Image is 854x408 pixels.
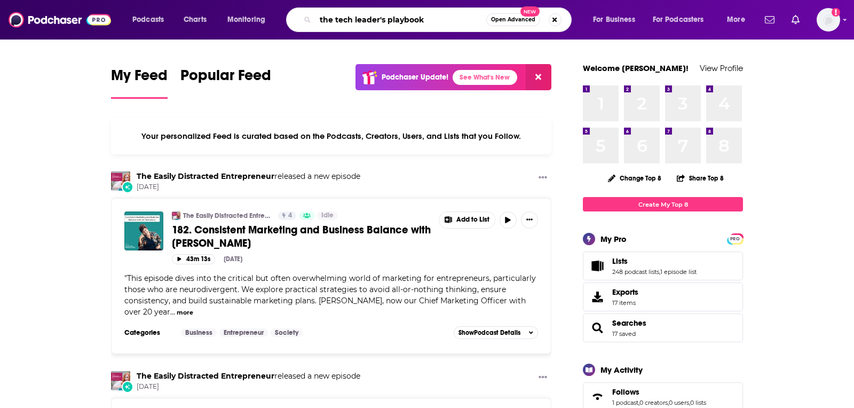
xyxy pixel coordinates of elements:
[170,307,175,317] span: ...
[586,11,649,28] button: open menu
[137,171,360,182] h3: released a new episode
[676,168,724,189] button: Share Top 8
[612,387,639,397] span: Follows
[111,171,130,191] img: The Easily Distracted Entrepreneur
[177,11,213,28] a: Charts
[137,171,274,181] a: The Easily Distracted Entrepreneur
[638,399,639,406] span: ,
[111,66,168,99] a: My Feed
[612,299,638,307] span: 17 items
[125,11,178,28] button: open menu
[172,211,180,220] img: The Easily Distracted Entrepreneur
[612,387,706,397] a: Follows
[817,8,840,32] span: Logged in as TeemsPR
[690,399,706,406] a: 0 lists
[659,268,660,276] span: ,
[612,330,636,338] a: 17 saved
[700,63,743,73] a: View Profile
[612,399,638,406] a: 1 podcast
[124,273,536,317] span: "
[137,371,360,381] h3: released a new episode
[583,313,743,342] span: Searches
[278,211,296,220] a: 4
[122,181,133,193] div: New Episode
[172,223,431,250] a: 182. Consistent Marketing and Business Balance with [PERSON_NAME]
[124,328,172,337] h3: Categories
[593,12,635,27] span: For Business
[639,399,668,406] a: 0 creators
[787,11,804,29] a: Show notifications dropdown
[583,252,743,280] span: Lists
[521,211,538,229] button: Show More Button
[612,318,646,328] a: Searches
[719,11,758,28] button: open menu
[111,118,551,154] div: Your personalized Feed is curated based on the Podcasts, Creators, Users, and Lists that you Follow.
[122,381,133,393] div: New Episode
[587,389,608,404] a: Follows
[646,11,719,28] button: open menu
[382,73,448,82] p: Podchaser Update!
[224,255,242,263] div: [DATE]
[583,283,743,311] a: Exports
[137,183,360,192] span: [DATE]
[315,11,486,28] input: Search podcasts, credits, & more...
[184,12,207,27] span: Charts
[454,326,538,339] button: ShowPodcast Details
[520,6,540,17] span: New
[761,11,779,29] a: Show notifications dropdown
[534,371,551,385] button: Show More Button
[817,8,840,32] img: User Profile
[137,382,360,391] span: [DATE]
[668,399,669,406] span: ,
[111,371,130,390] img: The Easily Distracted Entrepreneur
[689,399,690,406] span: ,
[612,268,659,276] a: 248 podcast lists
[729,234,741,242] a: PRO
[220,11,279,28] button: open menu
[296,7,582,32] div: Search podcasts, credits, & more...
[491,17,535,22] span: Open Advanced
[587,258,608,273] a: Lists
[439,212,495,228] button: Show More Button
[183,211,271,220] a: The Easily Distracted Entrepreneur
[602,171,668,185] button: Change Top 8
[124,211,163,250] img: 182. Consistent Marketing and Business Balance with Jen McFarland
[600,365,643,375] div: My Activity
[177,308,193,317] button: more
[653,12,704,27] span: For Podcasters
[321,210,334,221] span: Idle
[534,171,551,185] button: Show More Button
[227,12,265,27] span: Monitoring
[317,211,338,220] a: Idle
[612,287,638,297] span: Exports
[9,10,111,30] img: Podchaser - Follow, Share and Rate Podcasts
[660,268,697,276] a: 1 episode list
[124,273,536,317] span: This episode dives into the critical but often overwhelming world of marketing for entrepreneurs,...
[587,289,608,304] span: Exports
[583,63,689,73] a: Welcome [PERSON_NAME]!
[271,328,303,337] a: Society
[727,12,745,27] span: More
[729,235,741,243] span: PRO
[612,256,628,266] span: Lists
[583,197,743,211] a: Create My Top 8
[600,234,627,244] div: My Pro
[486,13,540,26] button: Open AdvancedNew
[181,328,217,337] a: Business
[132,12,164,27] span: Podcasts
[669,399,689,406] a: 0 users
[172,254,215,264] button: 43m 13s
[587,320,608,335] a: Searches
[832,8,840,17] svg: Add a profile image
[453,70,517,85] a: See What's New
[219,328,268,337] a: Entrepreneur
[612,256,697,266] a: Lists
[111,66,168,91] span: My Feed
